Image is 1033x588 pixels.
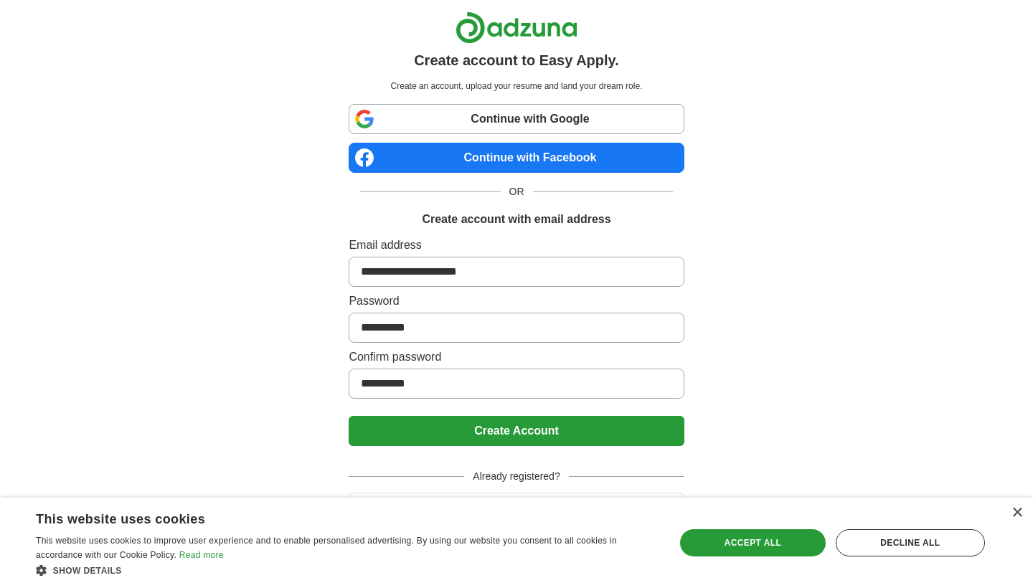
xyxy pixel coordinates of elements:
div: Close [1011,508,1022,518]
span: This website uses cookies to improve user experience and to enable personalised advertising. By u... [36,536,617,560]
button: Create Account [349,416,684,446]
label: Email address [349,237,684,254]
span: Already registered? [464,469,568,484]
a: Read more, opens a new window [179,550,224,560]
h1: Create account with email address [422,211,610,228]
p: Create an account, upload your resume and land your dream role. [352,80,681,93]
span: Show details [53,566,122,576]
div: This website uses cookies [36,506,621,528]
img: Adzuna logo [456,11,577,44]
label: Password [349,293,684,310]
a: Continue with Facebook [349,143,684,173]
h1: Create account to Easy Apply. [414,49,619,71]
div: Decline all [836,529,985,556]
span: OR [501,184,533,199]
div: Show details [36,563,656,577]
button: Login [349,493,684,523]
div: Accept all [680,529,826,556]
a: Continue with Google [349,104,684,134]
label: Confirm password [349,348,684,366]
